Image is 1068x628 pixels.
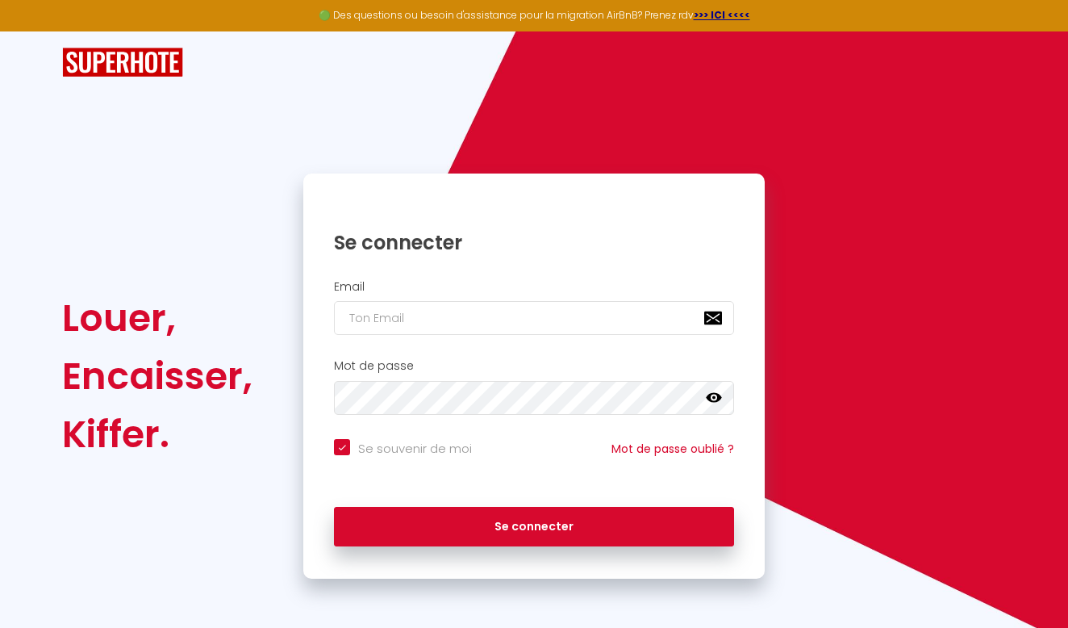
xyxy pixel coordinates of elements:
h2: Email [334,280,734,294]
div: Kiffer. [62,405,252,463]
div: Encaisser, [62,347,252,405]
h1: Se connecter [334,230,734,255]
input: Ton Email [334,301,734,335]
button: Se connecter [334,507,734,547]
div: Louer, [62,289,252,347]
img: SuperHote logo [62,48,183,77]
h2: Mot de passe [334,359,734,373]
a: Mot de passe oublié ? [611,441,734,457]
a: >>> ICI <<<< [694,8,750,22]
